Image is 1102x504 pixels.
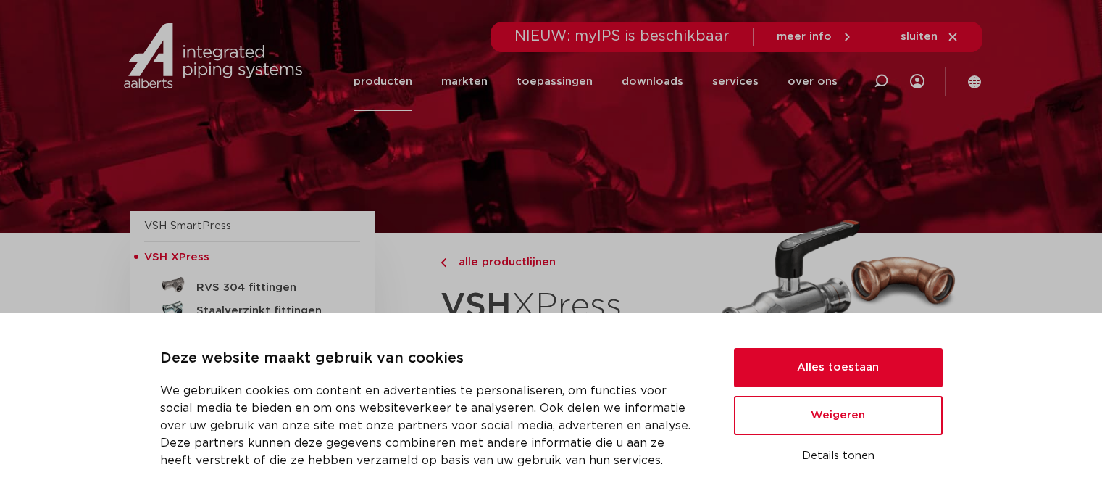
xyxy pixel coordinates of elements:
[144,297,360,320] a: Staalverzinkt fittingen
[777,30,853,44] a: meer info
[441,258,446,268] img: chevron-right.svg
[144,273,360,297] a: RVS 304 fittingen
[514,29,730,44] span: NIEUW: myIPS is beschikbaar
[901,31,938,42] span: sluiten
[144,220,231,231] a: VSH SmartPress
[144,252,209,263] span: VSH XPress
[450,257,556,268] span: alle productlijnen
[901,30,959,44] a: sluiten
[196,305,340,318] h5: Staalverzinkt fittingen
[441,254,703,271] a: alle productlijnen
[160,347,699,371] p: Deze website maakt gebruik van cookies
[441,278,703,334] h1: XPress
[354,52,412,111] a: producten
[788,52,838,111] a: over ons
[517,52,593,111] a: toepassingen
[441,289,512,323] strong: VSH
[910,52,924,111] div: my IPS
[734,396,943,435] button: Weigeren
[734,348,943,387] button: Alles toestaan
[441,52,488,111] a: markten
[734,444,943,468] button: Details tonen
[354,52,838,111] nav: Menu
[712,52,759,111] a: services
[777,31,832,42] span: meer info
[196,281,340,294] h5: RVS 304 fittingen
[622,52,683,111] a: downloads
[160,382,699,469] p: We gebruiken cookies om content en advertenties te personaliseren, om functies voor social media ...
